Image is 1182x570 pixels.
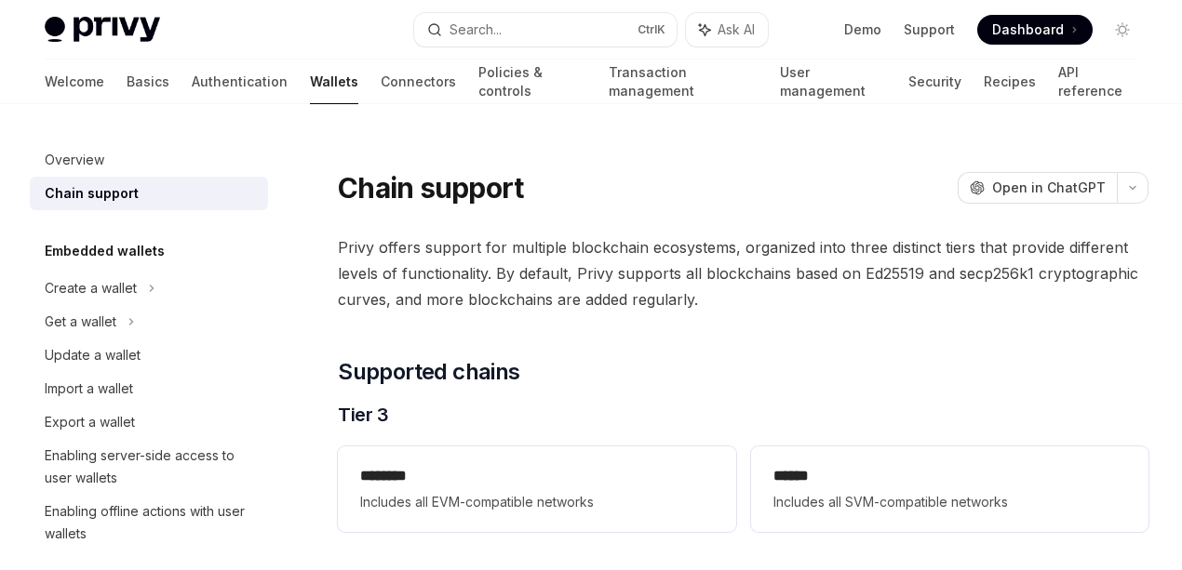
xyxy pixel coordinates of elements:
a: Demo [844,20,881,39]
a: Chain support [30,177,268,210]
a: User management [780,60,886,104]
a: Security [908,60,961,104]
a: **** ***Includes all EVM-compatible networks [338,446,735,532]
img: light logo [45,17,160,43]
a: Basics [127,60,169,104]
a: Update a wallet [30,338,268,372]
span: Privy offers support for multiple blockchain ecosystems, organized into three distinct tiers that... [338,234,1148,312]
span: Ask AI [718,20,755,39]
button: Search...CtrlK [414,13,678,46]
div: Import a wallet [45,378,133,400]
span: Open in ChatGPT [992,179,1106,197]
a: Export a wallet [30,405,268,439]
div: Create a wallet [45,277,137,299]
a: Welcome [45,60,104,104]
a: Policies & controls [478,60,586,104]
h5: Embedded wallets [45,240,165,262]
span: Tier 3 [338,402,388,428]
a: Overview [30,143,268,177]
span: Includes all EVM-compatible networks [360,491,713,513]
div: Export a wallet [45,411,135,433]
div: Update a wallet [45,344,141,366]
span: Ctrl K [638,22,665,37]
a: Dashboard [977,15,1093,45]
a: Import a wallet [30,372,268,405]
button: Open in ChatGPT [958,172,1117,204]
a: **** *Includes all SVM-compatible networks [751,446,1148,532]
button: Toggle dark mode [1108,15,1137,45]
a: Recipes [984,60,1036,104]
div: Overview [45,149,104,171]
span: Dashboard [992,20,1064,39]
a: Enabling offline actions with user wallets [30,495,268,550]
div: Enabling server-side access to user wallets [45,444,257,489]
span: Includes all SVM-compatible networks [773,491,1126,513]
div: Enabling offline actions with user wallets [45,500,257,545]
div: Chain support [45,182,139,205]
a: Authentication [192,60,288,104]
h1: Chain support [338,171,523,205]
span: Supported chains [338,357,519,387]
a: API reference [1058,60,1137,104]
div: Get a wallet [45,311,116,333]
a: Wallets [310,60,358,104]
a: Enabling server-side access to user wallets [30,439,268,495]
a: Support [904,20,955,39]
a: Connectors [381,60,456,104]
a: Transaction management [609,60,758,104]
div: Search... [450,19,502,41]
button: Ask AI [686,13,768,46]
